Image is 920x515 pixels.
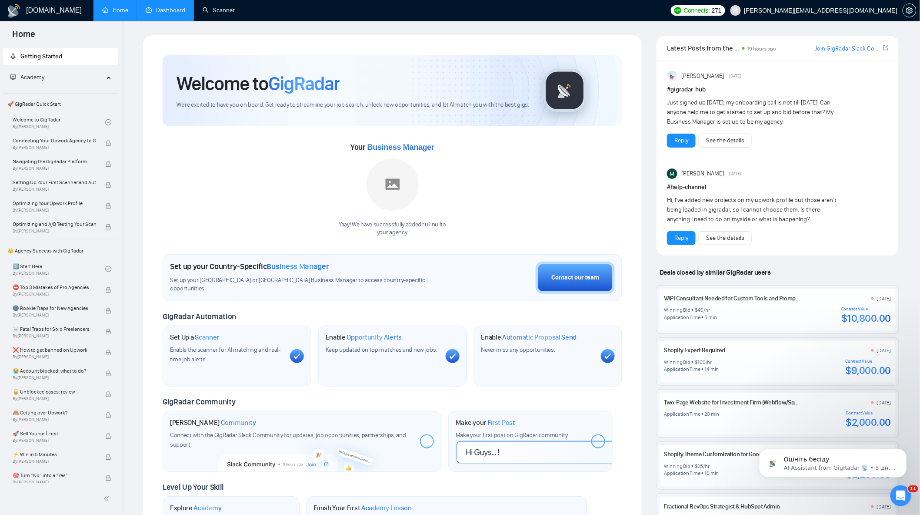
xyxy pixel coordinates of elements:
h1: # help-channel [667,182,888,192]
div: 25 [698,463,703,470]
span: Connecting Your Upwork Agency to GigRadar [13,136,96,145]
div: $ [695,463,698,470]
iframe: Intercom live chat [890,485,911,506]
div: Yaay! We have successfully added null null to [339,221,446,237]
span: 11 [908,485,918,492]
a: See the details [706,136,744,145]
span: First Post [487,418,515,427]
div: $10,800.00 [841,312,891,325]
span: lock [105,370,111,377]
span: [DATE] [730,170,741,178]
a: 1️⃣ Start HereBy[PERSON_NAME] [13,259,105,279]
span: By [PERSON_NAME] [13,333,96,339]
iframe: Intercom notifications сообщение [746,431,920,491]
span: Deals closed by similar GigRadar users [656,265,774,280]
span: Connect with the GigRadar Slack Community for updates, job opportunities, partnerships, and support. [170,431,406,448]
span: By [PERSON_NAME] [13,438,96,443]
span: 🚀 GigRadar Quick Start [4,95,117,113]
h1: Enable [481,333,577,342]
div: [DATE] [877,503,891,510]
div: /hr [706,359,712,366]
div: Application Time [664,470,700,477]
a: export [883,44,888,52]
a: See the details [706,233,744,243]
h1: Welcome to [177,72,340,95]
div: Contact our team [551,273,599,283]
a: VAPI Consultant Needed for Custom Tools and Prompt Engineering [664,295,830,302]
span: By [PERSON_NAME] [13,459,96,464]
a: Reply [674,233,688,243]
span: 🔓 Unblocked cases: review [13,387,96,396]
span: lock [105,140,111,146]
p: your agency . [339,229,446,237]
button: See the details [699,134,752,148]
span: By [PERSON_NAME] [13,396,96,401]
span: Business Manager [267,262,329,271]
a: Join GigRadar Slack Community [814,44,881,54]
span: rocket [10,53,16,59]
span: By [PERSON_NAME] [13,187,96,192]
span: Your [350,142,434,152]
span: By [PERSON_NAME] [13,313,96,318]
span: setting [903,7,916,14]
span: 🎯 Turn “No” into a “Yes” [13,471,96,480]
a: Welcome to GigRadarBy[PERSON_NAME] [13,113,105,132]
span: double-left [103,495,112,503]
span: Make your first post on GigRadar community. [456,431,569,439]
span: Home [5,28,42,46]
a: Shopify Expert Required [664,347,725,354]
span: Academy Lesson [361,504,412,512]
img: gigradar-logo.png [543,69,587,112]
span: ❌ How to get banned on Upwork [13,346,96,354]
div: [DATE] [877,347,891,354]
span: Setting Up Your First Scanner and Auto-Bidder [13,178,96,187]
span: 😭 Account blocked: what to do? [13,367,96,375]
span: Never miss any opportunities. [481,346,555,353]
span: Scanner [195,333,219,342]
span: lock [105,224,111,230]
div: 5 min [705,314,717,321]
span: fund-projection-screen [10,74,16,80]
span: ☠️ Fatal Traps for Solo Freelancers [13,325,96,333]
span: lock [105,182,111,188]
span: [PERSON_NAME] [681,71,724,81]
h1: Explore [170,504,222,512]
span: check-circle [105,266,111,272]
span: GigRadar Automation [163,312,236,321]
span: lock [105,433,111,439]
div: [DATE] [877,399,891,406]
div: Winning Bid [664,463,690,470]
span: lock [105,203,111,209]
span: Community [221,418,256,427]
span: Set up your [GEOGRAPHIC_DATA] or [GEOGRAPHIC_DATA] Business Manager to access country-specific op... [170,276,437,293]
span: lock [105,350,111,356]
a: Shopify Theme Customization for Google Merchant Center Integration [664,451,839,458]
span: We're excited to have you on board. Get ready to streamline your job search, unlock new opportuni... [177,101,529,109]
h1: [PERSON_NAME] [170,418,256,427]
img: Anisuzzaman Khan [667,71,677,81]
span: lock [105,287,111,293]
img: placeholder.png [367,158,419,211]
h1: Make your [456,418,515,427]
a: dashboardDashboard [146,7,185,14]
img: Milan Stojanovic [667,168,677,179]
button: Reply [667,134,696,148]
span: ⚡ Win in 5 Minutes [13,450,96,459]
button: setting [903,3,917,17]
a: homeHome [102,7,128,14]
span: lock [105,308,111,314]
span: Connects: [684,6,710,15]
span: 👑 Agency Success with GigRadar [4,242,117,259]
span: user [733,7,739,13]
span: By [PERSON_NAME] [13,375,96,380]
h1: Set Up a [170,333,219,342]
div: $ [695,359,698,366]
div: 10 min [705,470,719,477]
span: Academy [194,504,222,512]
span: By [PERSON_NAME] [13,208,96,213]
span: Navigating the GigRadar Platform [13,157,96,166]
span: Latest Posts from the GigRadar Community [667,43,740,54]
